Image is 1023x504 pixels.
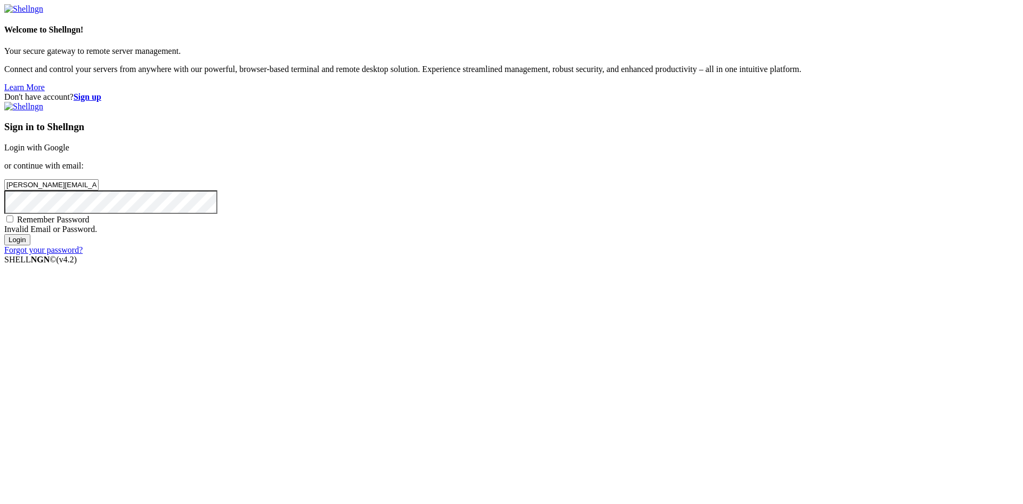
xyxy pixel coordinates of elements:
[4,225,1019,234] div: Invalid Email or Password.
[4,83,45,92] a: Learn More
[4,255,77,264] span: SHELL ©
[4,4,43,14] img: Shellngn
[17,215,90,224] span: Remember Password
[4,179,99,190] input: Email address
[4,234,30,245] input: Login
[31,255,50,264] b: NGN
[4,121,1019,133] h3: Sign in to Shellngn
[4,92,1019,102] div: Don't have account?
[4,161,1019,171] p: or continue with email:
[4,46,1019,56] p: Your secure gateway to remote server management.
[4,143,69,152] a: Login with Google
[4,102,43,111] img: Shellngn
[4,25,1019,35] h4: Welcome to Shellngn!
[4,245,83,254] a: Forgot your password?
[4,65,1019,74] p: Connect and control your servers from anywhere with our powerful, browser-based terminal and remo...
[74,92,101,101] a: Sign up
[56,255,77,264] span: 4.2.0
[6,215,13,222] input: Remember Password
